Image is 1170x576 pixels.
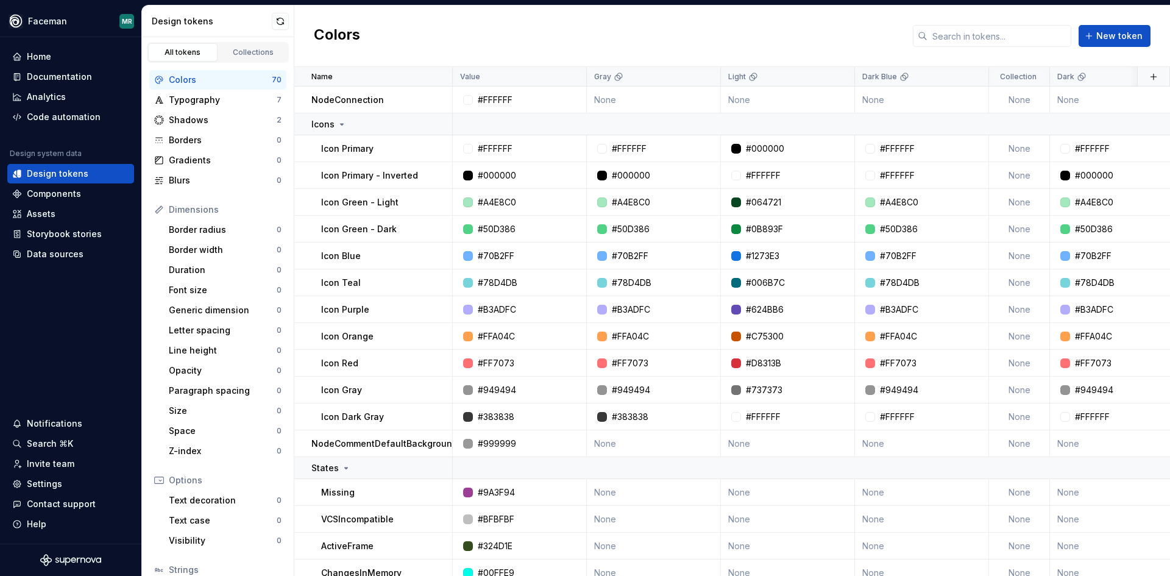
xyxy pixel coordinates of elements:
[880,223,918,235] div: #50D386
[7,474,134,494] a: Settings
[164,361,286,380] a: Opacity0
[169,474,282,486] div: Options
[7,224,134,244] a: Storybook stories
[612,330,649,343] div: #FFA04C
[1057,72,1074,82] p: Dark
[746,143,784,155] div: #000000
[612,304,650,316] div: #B3ADFC
[164,240,286,260] a: Border width0
[27,111,101,123] div: Code automation
[478,196,516,208] div: #A4E8C0
[587,87,721,113] td: None
[164,441,286,461] a: Z-index0
[855,479,989,506] td: None
[7,47,134,66] a: Home
[152,15,272,27] div: Design tokens
[989,296,1050,323] td: None
[277,285,282,295] div: 0
[164,511,286,530] a: Text case0
[746,384,782,396] div: #737373
[7,244,134,264] a: Data sources
[862,72,897,82] p: Dark Blue
[311,94,384,106] p: NodeConnection
[1096,30,1143,42] span: New token
[460,72,480,82] p: Value
[989,506,1050,533] td: None
[1075,143,1110,155] div: #FFFFFF
[612,223,650,235] div: #50D386
[277,446,282,456] div: 0
[746,411,781,423] div: #FFFFFF
[989,216,1050,243] td: None
[321,540,374,552] p: ActiveFrame
[989,479,1050,506] td: None
[721,506,855,533] td: None
[989,269,1050,296] td: None
[169,344,277,357] div: Line height
[1075,196,1113,208] div: #A4E8C0
[721,479,855,506] td: None
[880,304,918,316] div: #B3ADFC
[746,223,783,235] div: #0B893F
[989,189,1050,216] td: None
[7,494,134,514] button: Contact support
[169,364,277,377] div: Opacity
[721,87,855,113] td: None
[321,250,361,262] p: Icon Blue
[478,94,512,106] div: #FFFFFF
[169,114,277,126] div: Shadows
[164,280,286,300] a: Font size0
[855,533,989,560] td: None
[1075,384,1113,396] div: #949494
[169,264,277,276] div: Duration
[27,478,62,490] div: Settings
[164,321,286,340] a: Letter spacing0
[169,94,277,106] div: Typography
[277,536,282,546] div: 0
[169,204,282,216] div: Dimensions
[169,385,277,397] div: Paragraph spacing
[321,384,362,396] p: Icon Gray
[27,208,55,220] div: Assets
[277,496,282,505] div: 0
[1075,223,1113,235] div: #50D386
[164,260,286,280] a: Duration0
[478,384,516,396] div: #949494
[164,491,286,510] a: Text decoration0
[478,250,514,262] div: #70B2FF
[27,438,73,450] div: Search ⌘K
[311,118,335,130] p: Icons
[587,533,721,560] td: None
[149,151,286,170] a: Gradients0
[478,513,514,525] div: #BFBFBF
[478,143,512,155] div: #FFFFFF
[7,107,134,127] a: Code automation
[880,196,918,208] div: #A4E8C0
[27,518,46,530] div: Help
[27,91,66,103] div: Analytics
[1075,411,1110,423] div: #FFFFFF
[1075,169,1113,182] div: #000000
[311,438,458,450] p: NodeCommentDefaultBackground
[746,250,779,262] div: #1273E3
[27,248,83,260] div: Data sources
[989,243,1050,269] td: None
[855,506,989,533] td: None
[169,244,277,256] div: Border width
[1075,304,1113,316] div: #B3ADFC
[7,204,134,224] a: Assets
[989,377,1050,404] td: None
[164,300,286,320] a: Generic dimension0
[169,174,277,187] div: Blurs
[169,514,277,527] div: Text case
[478,540,512,552] div: #324D1E
[277,366,282,375] div: 0
[321,330,374,343] p: Icon Orange
[277,305,282,315] div: 0
[277,155,282,165] div: 0
[40,554,101,566] svg: Supernova Logo
[1075,330,1112,343] div: #FFA04C
[277,115,282,125] div: 2
[164,381,286,400] a: Paragraph spacing0
[169,324,277,336] div: Letter spacing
